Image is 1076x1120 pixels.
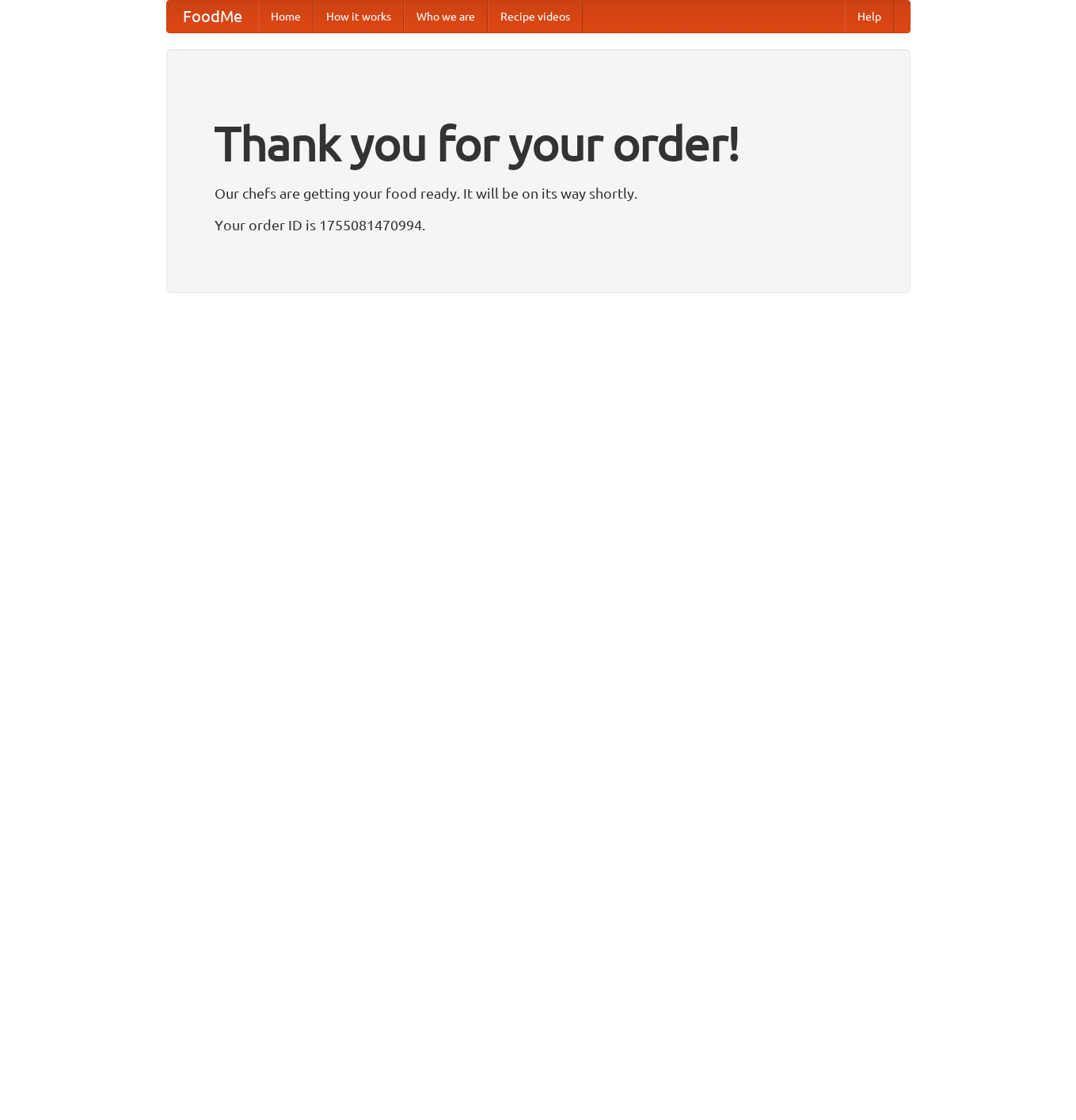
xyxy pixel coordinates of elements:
a: Help [845,1,894,32]
a: Recipe videos [488,1,583,32]
p: Your order ID is 1755081470994. [215,213,862,237]
a: Who we are [404,1,488,32]
p: Our chefs are getting your food ready. It will be on its way shortly. [215,181,862,205]
a: FoodMe [167,1,258,32]
a: How it works [314,1,404,32]
h1: Thank you for your order! [215,105,862,181]
a: Home [258,1,314,32]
